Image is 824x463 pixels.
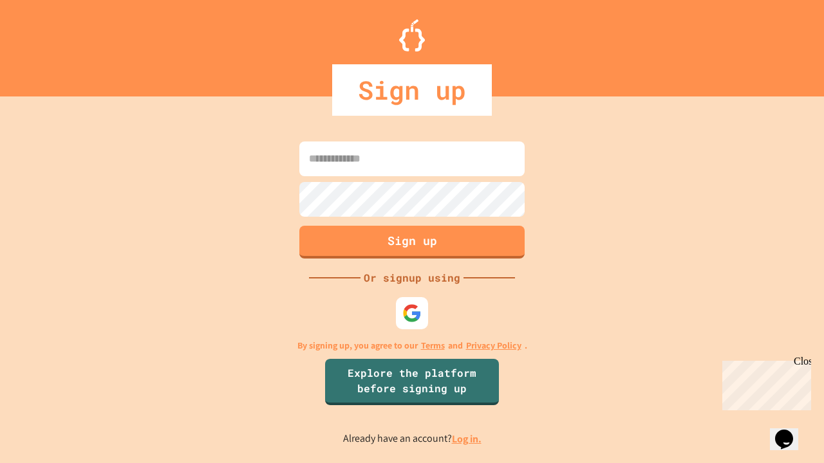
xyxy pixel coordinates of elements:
[717,356,811,410] iframe: chat widget
[5,5,89,82] div: Chat with us now!Close
[343,431,482,447] p: Already have an account?
[360,270,464,286] div: Or signup using
[399,19,425,51] img: Logo.svg
[402,304,422,323] img: google-icon.svg
[466,339,521,352] a: Privacy Policy
[299,226,525,259] button: Sign up
[297,339,527,352] p: By signing up, you agree to our and .
[770,412,811,450] iframe: chat widget
[325,359,499,405] a: Explore the platform before signing up
[332,64,492,116] div: Sign up
[421,339,445,352] a: Terms
[452,432,482,446] a: Log in.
